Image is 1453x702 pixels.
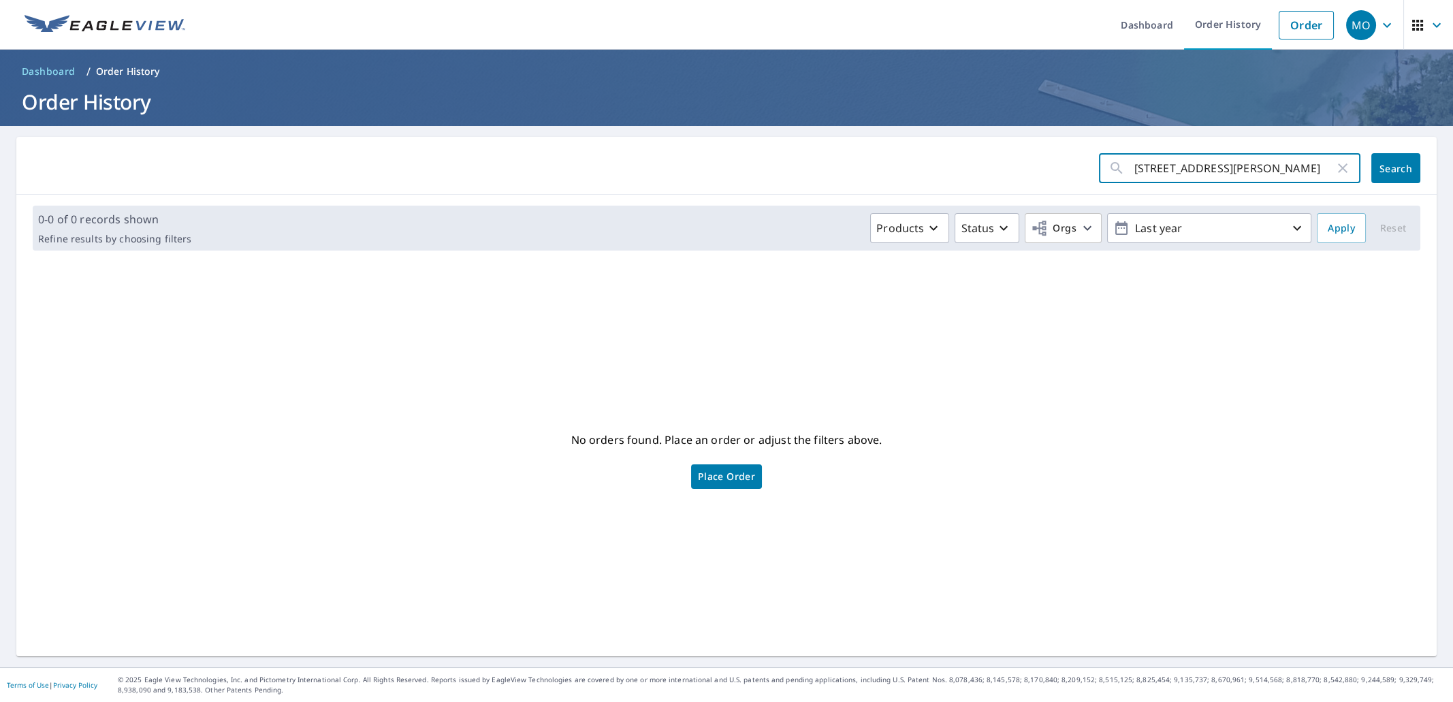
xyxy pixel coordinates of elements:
[1031,220,1076,237] span: Orgs
[1025,213,1102,243] button: Orgs
[7,680,49,690] a: Terms of Use
[955,213,1019,243] button: Status
[698,473,755,480] span: Place Order
[870,213,949,243] button: Products
[1107,213,1311,243] button: Last year
[1382,162,1409,175] span: Search
[38,233,191,245] p: Refine results by choosing filters
[25,15,185,35] img: EV Logo
[1317,213,1366,243] button: Apply
[961,220,994,236] p: Status
[1346,10,1376,40] div: MO
[1130,217,1289,240] p: Last year
[876,220,924,236] p: Products
[16,61,81,82] a: Dashboard
[691,464,762,489] a: Place Order
[7,681,97,689] p: |
[1279,11,1334,39] a: Order
[1134,149,1335,187] input: Address, Report #, Claim ID, etc.
[16,61,1437,82] nav: breadcrumb
[571,429,882,451] p: No orders found. Place an order or adjust the filters above.
[22,65,76,78] span: Dashboard
[1328,220,1355,237] span: Apply
[53,680,97,690] a: Privacy Policy
[38,211,191,227] p: 0-0 of 0 records shown
[1371,153,1420,183] button: Search
[96,65,160,78] p: Order History
[86,63,91,80] li: /
[118,675,1446,695] p: © 2025 Eagle View Technologies, Inc. and Pictometry International Corp. All Rights Reserved. Repo...
[16,88,1437,116] h1: Order History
